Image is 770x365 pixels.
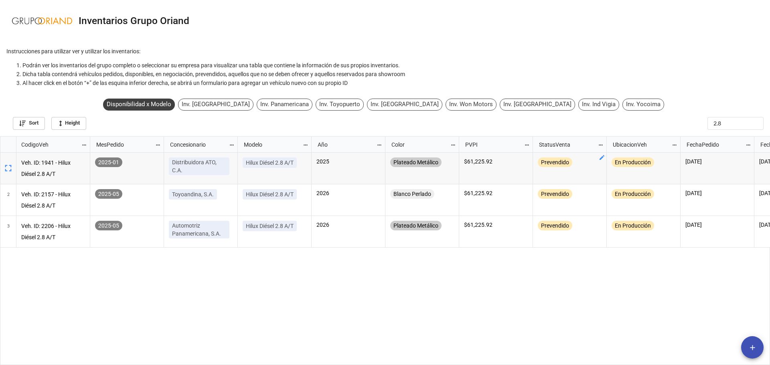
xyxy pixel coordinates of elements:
div: En Producción [612,157,654,167]
li: Al hacer click en el botón “+” de las esquina inferior derecha, se abrirá un formulario para agre... [22,79,764,87]
div: StatusVenta [534,140,598,149]
div: 2025-05 [95,221,122,230]
p: $61,225.92 [464,189,528,197]
div: CodigoVeh [16,140,81,149]
div: Modelo [239,140,302,149]
a: Sort [13,117,45,130]
button: add [741,336,764,359]
p: $61,225.92 [464,221,528,229]
li: Podrán ver los inventarios del grupo completo o seleccionar su empresa para visualizar una tabla ... [22,61,764,70]
p: Automotriz Panamericana, S.A. [172,222,226,238]
div: Inv. [GEOGRAPHIC_DATA] [500,99,575,111]
div: UbicacionVeh [608,140,671,149]
div: Color [387,140,450,149]
div: Inv. [GEOGRAPHIC_DATA] [367,99,442,111]
input: Search... [707,117,764,130]
p: 2025 [316,157,380,165]
p: Distribuidora ATO, C.A. [172,158,226,174]
p: Veh. ID: 2206 - Hilux Diésel 2.8 A/T [21,221,85,242]
div: MesPedido [91,140,155,149]
li: Dicha tabla contendrá vehículos pedidos, disponibles, en negociación, prevendidos, aquellos que n... [22,70,764,79]
p: Hilux Diésel 2.8 A/T [246,222,294,230]
div: 2025-05 [95,189,122,199]
div: FechaPedido [682,140,745,149]
p: $61,225.92 [464,157,528,165]
div: Año [313,140,376,149]
div: Plateado Metálico [390,221,442,230]
div: 2025-01 [95,157,122,167]
p: Hilux Diésel 2.8 A/T [246,190,294,198]
p: 2026 [316,189,380,197]
div: En Producción [612,189,654,199]
div: Inv. Won Motors [446,99,496,111]
div: Plateado Metálico [390,157,442,167]
div: Inv. Ind Vigia [578,99,619,111]
div: PVPI [460,140,524,149]
div: grid [0,137,90,153]
p: Hilux Diésel 2.8 A/T [246,159,294,167]
div: Blanco Perlado [390,189,434,199]
p: [DATE] [685,157,749,165]
p: [DATE] [685,221,749,229]
p: Toyoandina, S.A. [172,190,214,198]
div: Concesionario [165,140,229,149]
div: Disponibilidad x Modelo [103,99,175,111]
div: Inventarios Grupo Oriand [79,16,189,26]
div: Inv. Panamericana [257,99,312,111]
div: Inv. Toyopuerto [316,99,364,111]
a: Height [51,117,86,130]
div: Prevendido [538,189,572,199]
p: Veh. ID: 2157 - Hilux Diésel 2.8 A/T [21,189,85,211]
img: LedMOuDlsH%2FGRUPO%20ORIAND%20LOGO%20NEGATIVO.png [12,17,72,24]
p: Veh. ID: 1941 - Hilux Diésel 2.8 A/T [21,157,85,179]
div: En Producción [612,221,654,230]
p: [DATE] [685,189,749,197]
p: Instrucciones para utilizar ver y utilizar los inventarios: [6,47,764,55]
p: 2026 [316,221,380,229]
div: Prevendido [538,221,572,230]
span: 3 [7,216,10,247]
div: Inv. Yocoima [622,99,664,111]
div: Prevendido [538,157,572,167]
span: 2 [7,184,10,216]
div: Inv. [GEOGRAPHIC_DATA] [178,99,253,111]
